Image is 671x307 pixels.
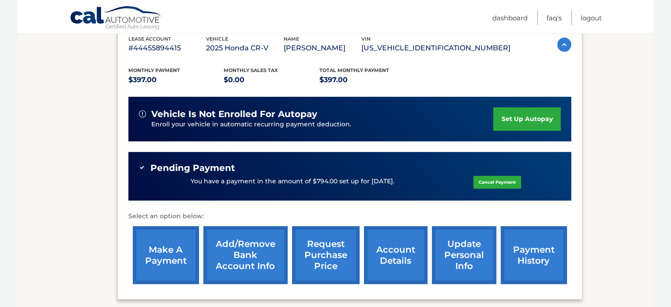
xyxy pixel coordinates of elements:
[547,11,562,25] a: FAQ's
[284,42,361,54] p: [PERSON_NAME]
[581,11,602,25] a: Logout
[361,42,510,54] p: [US_VEHICLE_IDENTIFICATION_NUMBER]
[128,74,224,86] p: $397.00
[206,36,228,42] span: vehicle
[501,226,567,284] a: payment history
[139,110,146,117] img: alert-white.svg
[284,36,299,42] span: name
[151,120,494,129] p: Enroll your vehicle in automatic recurring payment deduction.
[224,67,278,73] span: Monthly sales Tax
[150,163,235,174] span: Pending Payment
[128,67,180,73] span: Monthly Payment
[473,176,521,189] a: Cancel Payment
[128,36,171,42] span: lease account
[364,226,427,284] a: account details
[319,74,415,86] p: $397.00
[224,74,319,86] p: $0.00
[133,226,199,284] a: make a payment
[128,211,571,222] p: Select an option below:
[557,38,571,52] img: accordion-active.svg
[492,11,528,25] a: Dashboard
[206,42,284,54] p: 2025 Honda CR-V
[432,226,496,284] a: update personal info
[151,109,317,120] span: vehicle is not enrolled for autopay
[493,107,560,131] a: set up autopay
[191,177,394,186] p: You have a payment in the amount of $794.00 set up for [DATE].
[319,67,389,73] span: Total Monthly Payment
[139,164,145,171] img: check-green.svg
[128,42,206,54] p: #44455894415
[361,36,371,42] span: vin
[70,6,162,31] a: Cal Automotive
[292,226,360,284] a: request purchase price
[203,226,288,284] a: Add/Remove bank account info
